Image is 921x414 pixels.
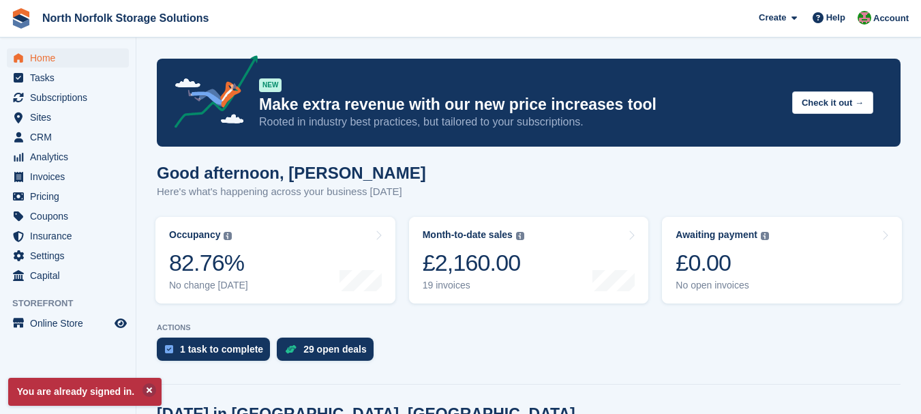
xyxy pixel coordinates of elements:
div: 29 open deals [303,344,367,355]
div: £0.00 [676,249,769,277]
span: Analytics [30,147,112,166]
div: Awaiting payment [676,229,757,241]
p: Make extra revenue with our new price increases tool [259,95,781,115]
span: Account [873,12,909,25]
div: 82.76% [169,249,248,277]
img: task-75834270c22a3079a89374b754ae025e5fb1db73e45f91037f5363f120a921f8.svg [165,345,173,353]
span: Settings [30,246,112,265]
div: £2,160.00 [423,249,524,277]
div: Occupancy [169,229,220,241]
a: menu [7,314,129,333]
p: ACTIONS [157,323,901,332]
span: Insurance [30,226,112,246]
img: price-adjustments-announcement-icon-8257ccfd72463d97f412b2fc003d46551f7dbcb40ab6d574587a9cd5c0d94... [163,55,258,133]
span: CRM [30,128,112,147]
button: Check it out → [792,91,873,114]
img: icon-info-grey-7440780725fd019a000dd9b08b2336e03edf1995a4989e88bcd33f0948082b44.svg [516,232,524,240]
span: Online Store [30,314,112,333]
p: Here's what's happening across your business [DATE] [157,184,426,200]
a: menu [7,147,129,166]
div: 1 task to complete [180,344,263,355]
a: menu [7,128,129,147]
a: menu [7,207,129,226]
a: menu [7,266,129,285]
span: Coupons [30,207,112,226]
a: Month-to-date sales £2,160.00 19 invoices [409,217,649,304]
a: menu [7,187,129,206]
span: Create [759,11,786,25]
span: Capital [30,266,112,285]
h1: Good afternoon, [PERSON_NAME] [157,164,426,182]
span: Sites [30,108,112,127]
span: Tasks [30,68,112,87]
div: Month-to-date sales [423,229,513,241]
a: menu [7,246,129,265]
a: 29 open deals [277,338,380,368]
img: icon-info-grey-7440780725fd019a000dd9b08b2336e03edf1995a4989e88bcd33f0948082b44.svg [224,232,232,240]
span: Pricing [30,187,112,206]
a: North Norfolk Storage Solutions [37,7,214,29]
div: 19 invoices [423,280,524,291]
a: menu [7,88,129,107]
img: stora-icon-8386f47178a22dfd0bd8f6a31ec36ba5ce8667c1dd55bd0f319d3a0aa187defe.svg [11,8,31,29]
a: Occupancy 82.76% No change [DATE] [155,217,395,304]
div: No change [DATE] [169,280,248,291]
img: icon-info-grey-7440780725fd019a000dd9b08b2336e03edf1995a4989e88bcd33f0948082b44.svg [761,232,769,240]
p: Rooted in industry best practices, but tailored to your subscriptions. [259,115,781,130]
span: Invoices [30,167,112,186]
a: menu [7,167,129,186]
a: menu [7,48,129,68]
a: Preview store [112,315,129,331]
a: menu [7,68,129,87]
span: Home [30,48,112,68]
a: 1 task to complete [157,338,277,368]
span: Storefront [12,297,136,310]
a: menu [7,226,129,246]
div: No open invoices [676,280,769,291]
a: Awaiting payment £0.00 No open invoices [662,217,902,304]
span: Help [826,11,845,25]
div: NEW [259,78,282,92]
span: Subscriptions [30,88,112,107]
img: deal-1b604bf984904fb50ccaf53a9ad4b4a5d6e5aea283cecdc64d6e3604feb123c2.svg [285,344,297,354]
a: menu [7,108,129,127]
p: You are already signed in. [8,378,162,406]
img: Katherine Phelps [858,11,871,25]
